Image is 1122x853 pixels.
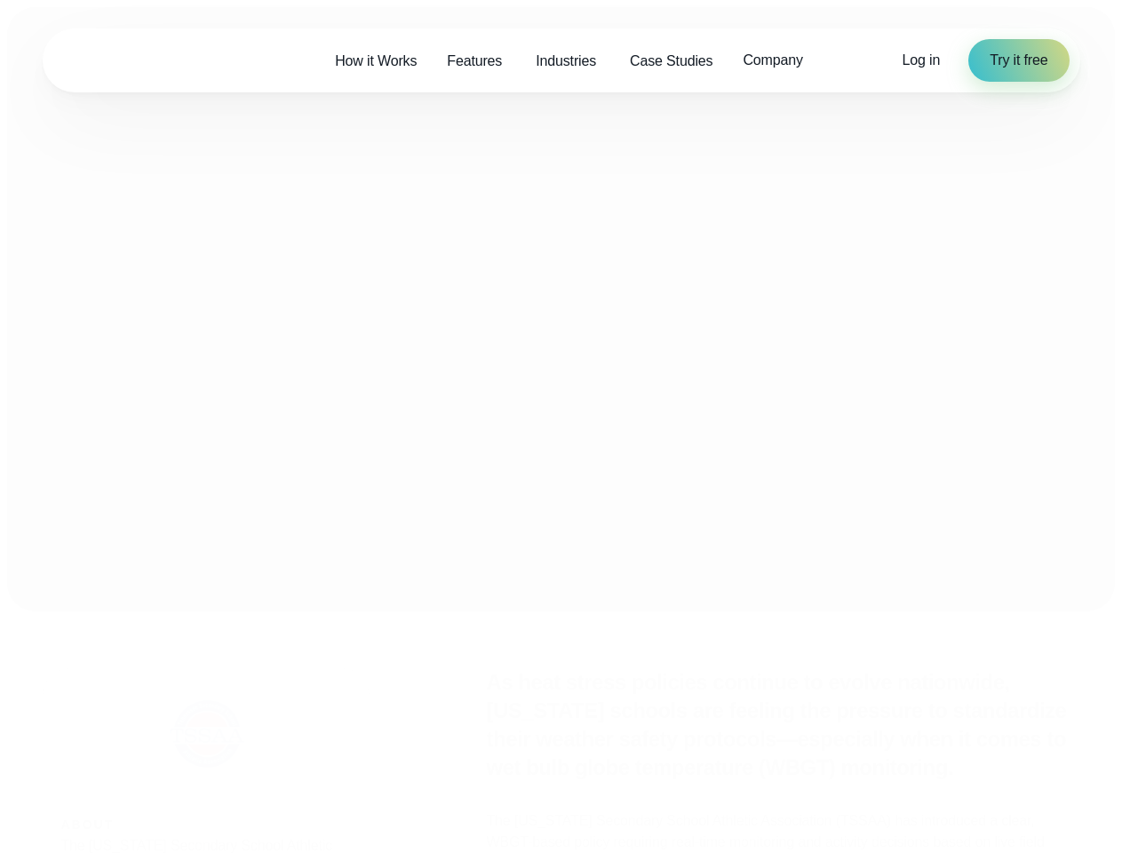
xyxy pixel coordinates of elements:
[743,50,802,71] span: Company
[536,51,596,72] span: Industries
[990,50,1047,71] span: Try it free
[615,43,728,79] a: Case Studies
[335,51,417,72] span: How it Works
[447,51,502,72] span: Features
[320,43,432,79] a: How it Works
[630,51,712,72] span: Case Studies
[903,50,941,71] a: Log in
[903,52,941,68] span: Log in
[968,39,1069,82] a: Try it free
